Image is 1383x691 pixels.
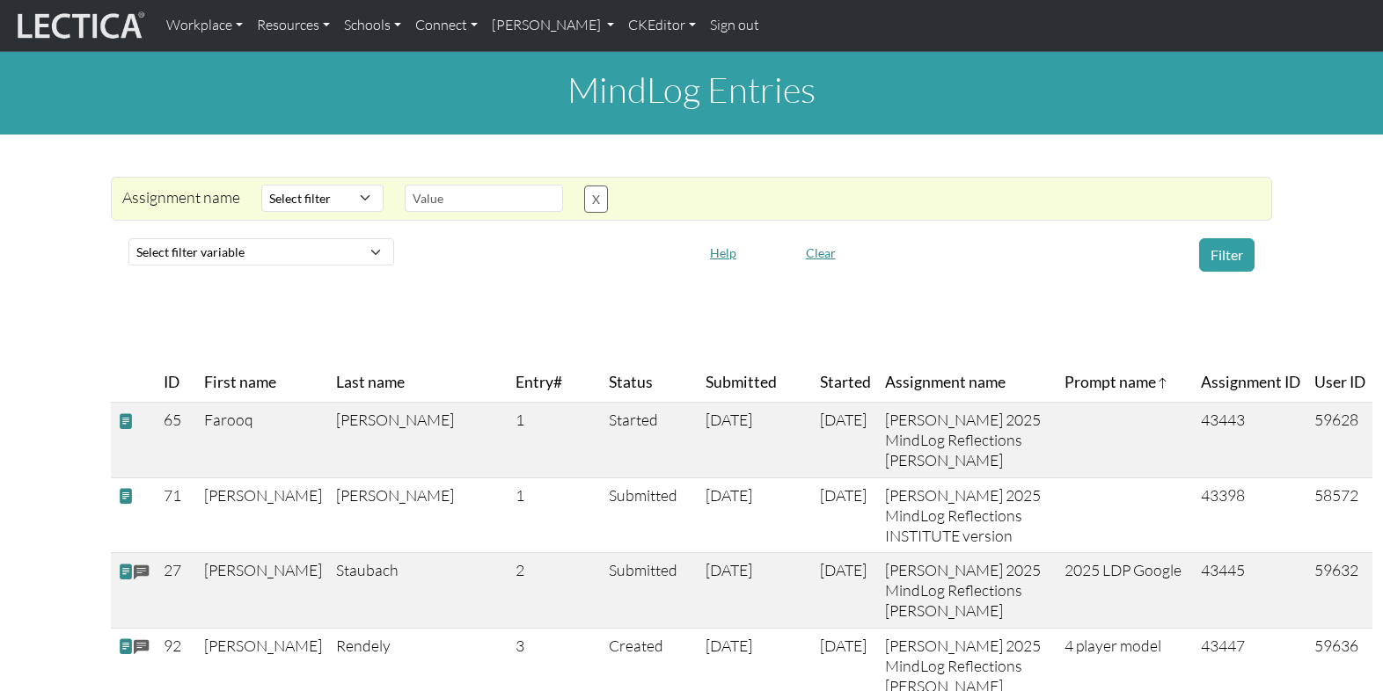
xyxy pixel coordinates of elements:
td: [PERSON_NAME] [197,553,329,629]
span: view [118,411,134,430]
td: Staubach [329,553,509,629]
span: comments [134,637,150,658]
a: Workplace [159,7,250,44]
td: 43398 [1194,477,1307,553]
td: 43445 [1194,553,1307,629]
td: [PERSON_NAME] [197,477,329,553]
a: Resources [250,7,337,44]
td: 27 [157,553,197,629]
input: Value [405,185,563,212]
div: Assignment name [112,185,251,213]
span: First name [204,370,276,395]
td: Submitted [602,477,699,553]
td: [PERSON_NAME] [329,477,509,553]
a: Sign out [703,7,766,44]
td: [DATE] [699,553,813,629]
span: Assignment name [885,370,1006,395]
td: [PERSON_NAME] [329,403,509,478]
td: [PERSON_NAME] 2025 MindLog Reflections [PERSON_NAME] [878,403,1057,478]
td: Submitted [602,553,699,629]
td: [PERSON_NAME] 2025 MindLog Reflections [PERSON_NAME] [878,553,1057,629]
button: Help [702,239,744,266]
td: Started [602,403,699,478]
a: [PERSON_NAME] [485,7,621,44]
td: 58572 [1307,477,1372,553]
td: [DATE] [813,477,878,553]
th: Last name [329,363,509,403]
img: lecticalive [13,9,145,42]
button: Filter [1199,238,1255,272]
td: 1 [509,477,602,553]
td: 65 [157,403,197,478]
td: [DATE] [813,403,878,478]
td: Farooq [197,403,329,478]
td: 2025 LDP Google [1057,553,1194,629]
span: view [118,487,134,506]
a: Help [702,242,744,260]
td: 59628 [1307,403,1372,478]
td: [DATE] [699,403,813,478]
td: 2 [509,553,602,629]
span: ID [164,370,179,395]
span: Assignment ID [1201,370,1300,395]
td: 59632 [1307,553,1372,629]
span: Entry# [516,370,595,395]
a: Connect [408,7,485,44]
button: Clear [798,239,844,266]
button: X [584,185,608,213]
a: Schools [337,7,408,44]
th: Started [813,363,878,403]
td: 71 [157,477,197,553]
td: [DATE] [813,553,878,629]
a: CKEditor [621,7,703,44]
td: [PERSON_NAME] 2025 MindLog Reflections INSTITUTE version [878,477,1057,553]
span: Prompt name [1065,370,1168,395]
span: Status [609,370,653,395]
span: Submitted [706,370,777,395]
td: 1 [509,403,602,478]
span: User ID [1314,370,1365,395]
span: view [118,637,134,656]
td: 43443 [1194,403,1307,478]
td: [DATE] [699,477,813,553]
span: comments [134,563,150,583]
span: view [118,563,134,581]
